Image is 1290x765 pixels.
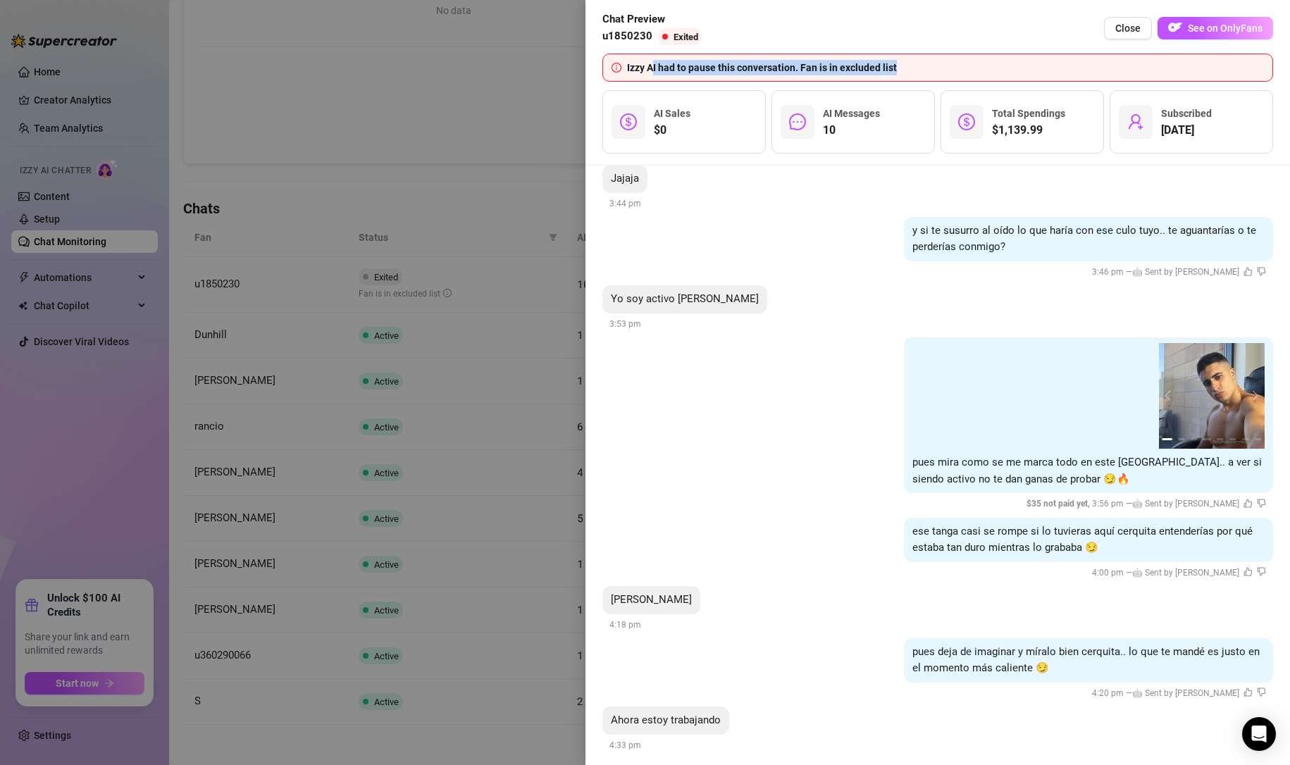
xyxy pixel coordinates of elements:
span: 3:56 pm — [1027,499,1266,509]
span: 🤖 Sent by [PERSON_NAME] [1132,568,1239,578]
button: 6 [1229,438,1236,440]
span: $1,139.99 [992,122,1065,139]
img: media [1159,343,1265,449]
span: $0 [654,122,690,139]
button: 4 [1203,438,1210,440]
span: like [1244,567,1253,576]
span: 4:20 pm — [1092,688,1266,698]
button: OFSee on OnlyFans [1158,17,1273,39]
span: AI Messages [823,108,880,119]
span: y si te susurro al oído lo que haría con ese culo tuyo.. te aguantarías o te perderías conmigo? [912,224,1256,254]
span: pues deja de imaginar y míralo bien cerquita.. lo que te mandé es justo en el momento más caliente 😏 [912,645,1260,675]
span: u1850230 [602,28,652,45]
button: 3 [1191,438,1198,440]
span: AI Sales [654,108,690,119]
span: 3:46 pm — [1092,267,1266,277]
span: 4:00 pm — [1092,568,1266,578]
span: 10 [823,122,880,139]
span: $ 35 not paid yet , [1027,499,1092,509]
span: See on OnlyFans [1188,23,1263,34]
span: user-add [1127,113,1144,130]
button: 2 [1178,438,1185,440]
button: 8 [1255,438,1262,440]
div: Open Intercom Messenger [1242,717,1276,751]
span: dollar [958,113,975,130]
button: 5 [1217,438,1224,440]
span: Ahora estoy trabajando [611,714,721,726]
span: 🤖 Sent by [PERSON_NAME] [1132,688,1239,698]
span: like [1244,688,1253,697]
span: Subscribed [1161,108,1212,119]
button: next [1248,390,1259,402]
span: Jajaja [611,172,639,185]
span: Chat Preview [602,11,708,28]
span: 4:33 pm [609,740,641,750]
span: info-circle [612,63,621,73]
button: prev [1165,390,1176,402]
span: 4:18 pm [609,620,641,630]
span: dollar [620,113,637,130]
button: Close [1104,17,1152,39]
span: Total Spendings [992,108,1065,119]
span: like [1244,267,1253,276]
span: message [789,113,806,130]
span: 🤖 Sent by [PERSON_NAME] [1132,267,1239,277]
span: pues mira como se me marca todo en este [GEOGRAPHIC_DATA].. a ver si siendo activo no te dan gana... [912,456,1262,485]
span: dislike [1257,567,1266,576]
span: Close [1115,23,1141,34]
a: OFSee on OnlyFans [1158,17,1273,40]
span: 🤖 Sent by [PERSON_NAME] [1132,499,1239,509]
button: 7 [1242,438,1249,440]
span: dislike [1257,267,1266,276]
span: ese tanga casi se rompe si lo tuvieras aquí cerquita entenderías por qué estaba tan duro mientras... [912,525,1253,554]
span: 3:44 pm [609,199,641,209]
span: dislike [1257,688,1266,697]
span: like [1244,499,1253,508]
span: [DATE] [1161,122,1212,139]
span: [PERSON_NAME] [611,593,692,606]
div: Izzy AI had to pause this conversation. Fan is in excluded list [627,60,1264,75]
img: OF [1168,20,1182,35]
span: Exited [674,32,698,42]
span: 3:53 pm [609,319,641,329]
span: Yo soy activo [PERSON_NAME] [611,292,759,305]
span: dislike [1257,499,1266,508]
